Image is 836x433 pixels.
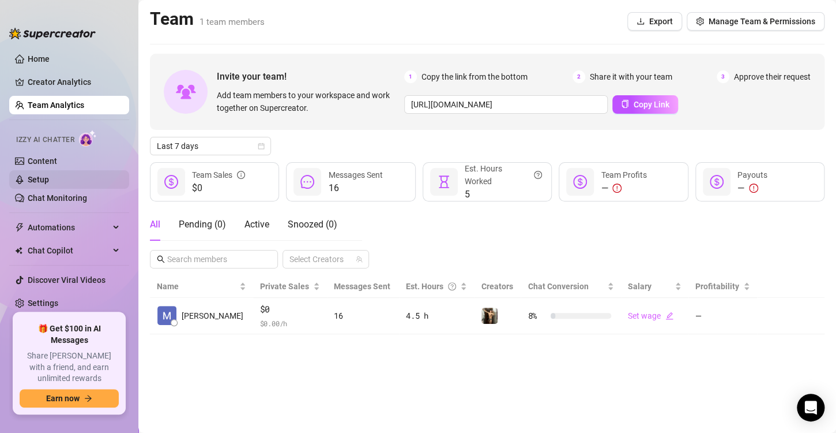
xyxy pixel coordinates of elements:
[150,8,265,30] h2: Team
[164,175,178,189] span: dollar-circle
[665,312,673,320] span: edit
[749,184,758,193] span: exclamation-circle
[260,282,309,291] span: Private Sales
[260,318,320,329] span: $ 0.00 /h
[797,394,824,421] div: Open Intercom Messenger
[481,308,498,324] img: Bruno
[474,275,521,298] th: Creators
[356,256,363,263] span: team
[448,280,456,293] span: question-circle
[628,311,673,320] a: Set wageedit
[709,17,815,26] span: Manage Team & Permissions
[406,309,467,322] div: 4.5 h
[16,135,74,145] span: Izzy AI Chatter
[590,70,672,83] span: Share it with your team
[15,223,24,232] span: thunderbolt
[528,309,546,322] span: 8 %
[28,193,87,203] a: Chat Monitoring
[20,350,119,385] span: Share [PERSON_NAME] with a friend, and earn unlimited rewards
[9,28,96,39] img: logo-BBDzfeDw.svg
[157,255,165,263] span: search
[534,162,542,188] span: question-circle
[46,394,80,403] span: Earn now
[328,181,382,195] span: 16
[334,309,392,322] div: 16
[28,298,58,308] a: Settings
[465,188,542,201] span: 5
[710,175,724,189] span: dollar-circle
[28,241,110,260] span: Chat Copilot
[300,175,314,189] span: message
[601,181,646,195] div: —
[167,253,262,266] input: Search members
[182,309,243,322] span: [PERSON_NAME]
[84,394,92,402] span: arrow-right
[179,218,226,232] div: Pending ( 0 )
[217,89,400,114] span: Add team members to your workspace and work together on Supercreator.
[695,282,739,291] span: Profitability
[288,219,337,230] span: Snoozed ( 0 )
[28,100,84,110] a: Team Analytics
[150,218,160,232] div: All
[649,17,673,26] span: Export
[334,282,390,291] span: Messages Sent
[28,54,50,64] a: Home
[627,12,682,31] button: Export
[199,17,265,27] span: 1 team members
[437,175,451,189] span: hourglass
[192,181,245,195] span: $0
[28,73,120,91] a: Creator Analytics
[737,170,767,180] span: Payouts
[20,389,119,408] button: Earn nowarrow-right
[465,162,542,188] div: Est. Hours Worked
[157,306,176,325] img: Mario Rossi
[150,275,253,298] th: Name
[421,70,528,83] span: Copy the link from the bottom
[601,170,646,180] span: Team Profits
[528,282,588,291] span: Chat Conversion
[637,17,645,25] span: download
[15,247,22,255] img: Chat Copilot
[260,303,320,316] span: $0
[328,170,382,180] span: Messages Sent
[628,282,652,291] span: Salary
[237,169,245,181] span: info-circle
[737,181,767,195] div: —
[734,70,811,83] span: Approve their request
[687,12,824,31] button: Manage Team & Permissions
[157,137,264,155] span: Last 7 days
[573,70,585,83] span: 2
[217,69,404,84] span: Invite your team!
[621,100,629,108] span: copy
[404,70,417,83] span: 1
[696,17,704,25] span: setting
[717,70,729,83] span: 3
[612,184,622,193] span: exclamation-circle
[573,175,587,189] span: dollar-circle
[244,219,269,230] span: Active
[258,143,265,150] span: calendar
[28,275,106,285] a: Discover Viral Videos
[634,100,669,109] span: Copy Link
[406,280,458,293] div: Est. Hours
[688,298,757,334] td: —
[28,218,110,237] span: Automations
[28,175,49,184] a: Setup
[612,95,678,114] button: Copy Link
[20,323,119,346] span: 🎁 Get $100 in AI Messages
[192,169,245,181] div: Team Sales
[79,130,97,147] img: AI Chatter
[28,156,57,166] a: Content
[157,280,237,293] span: Name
